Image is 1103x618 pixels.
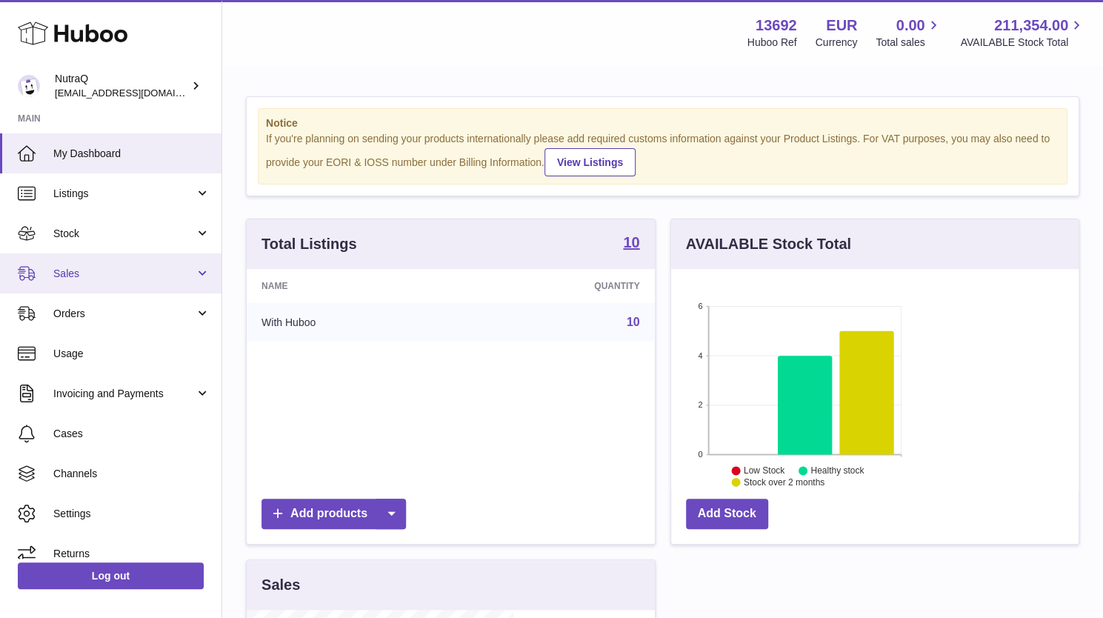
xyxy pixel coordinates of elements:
span: Total sales [876,36,942,50]
span: Sales [53,267,195,281]
span: Listings [53,187,195,201]
strong: 13692 [756,16,797,36]
text: 0 [698,450,702,459]
a: Add Stock [686,499,768,529]
text: Stock over 2 months [743,477,824,488]
span: 211,354.00 [994,16,1068,36]
strong: EUR [826,16,857,36]
span: Invoicing and Payments [53,387,195,401]
text: Healthy stock [810,465,864,476]
text: 6 [698,302,702,310]
span: My Dashboard [53,147,210,161]
span: Returns [53,547,210,561]
img: log@nutraq.com [18,75,40,97]
span: 0.00 [896,16,925,36]
a: 211,354.00 AVAILABLE Stock Total [960,16,1085,50]
div: Huboo Ref [747,36,797,50]
div: NutraQ [55,72,188,100]
div: If you're planning on sending your products internationally please add required customs informati... [266,132,1059,176]
text: 2 [698,400,702,409]
div: Currency [816,36,858,50]
h3: Sales [261,575,300,595]
a: 10 [623,235,639,253]
a: Log out [18,562,204,589]
span: [EMAIL_ADDRESS][DOMAIN_NAME] [55,87,218,99]
span: Settings [53,507,210,521]
th: Name [247,269,461,303]
strong: Notice [266,116,1059,130]
span: AVAILABLE Stock Total [960,36,1085,50]
a: 10 [627,316,640,328]
a: View Listings [544,148,636,176]
span: Stock [53,227,195,241]
text: Low Stock [743,465,784,476]
span: Orders [53,307,195,321]
a: Add products [261,499,406,529]
text: 4 [698,351,702,360]
td: With Huboo [247,303,461,342]
span: Usage [53,347,210,361]
h3: Total Listings [261,234,357,254]
a: 0.00 Total sales [876,16,942,50]
strong: 10 [623,235,639,250]
span: Channels [53,467,210,481]
h3: AVAILABLE Stock Total [686,234,851,254]
th: Quantity [461,269,654,303]
span: Cases [53,427,210,441]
